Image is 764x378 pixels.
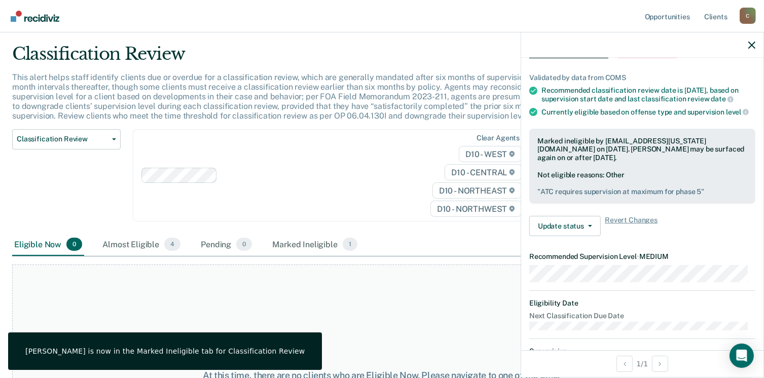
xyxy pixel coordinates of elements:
button: Previous Opportunity [616,356,633,372]
div: Marked ineligible by [EMAIL_ADDRESS][US_STATE][DOMAIN_NAME] on [DATE]. [PERSON_NAME] may be surfa... [537,137,747,162]
button: Profile dropdown button [740,8,756,24]
div: C [740,8,756,24]
span: 1 [343,238,357,251]
dt: Recommended Supervision Level MEDIUM [529,252,755,261]
img: Recidiviz [11,11,59,22]
div: Pending [199,234,254,256]
button: Update status [529,216,601,236]
div: Marked Ineligible [270,234,359,256]
div: Clear agents [477,134,520,142]
dt: Eligibility Date [529,299,755,308]
span: Revert Changes [605,216,658,236]
pre: " ATC requires supervision at maximum for phase 5 " [537,187,747,196]
span: 4 [164,238,180,251]
span: D10 - NORTHWEST [430,201,522,217]
span: D10 - NORTHEAST [432,182,522,199]
dt: Supervision [529,347,755,356]
div: Recommended classification review date is [DATE], based on supervision start date and last classi... [541,86,755,103]
div: Classification Review [12,44,585,72]
p: This alert helps staff identify clients due or overdue for a classification review, which are gen... [12,72,578,121]
div: Almost Eligible [100,234,183,256]
span: 0 [66,238,82,251]
div: [PERSON_NAME] is now in the Marked Ineligible tab for Classification Review [25,347,305,356]
span: date [711,95,733,103]
span: • [637,252,639,260]
div: Eligible Now [12,234,84,256]
div: Validated by data from COMS [529,73,755,82]
div: Not eligible reasons: Other [537,171,747,196]
span: D10 - CENTRAL [445,164,522,180]
span: Classification Review [17,135,108,143]
span: 0 [236,238,252,251]
div: Currently eligible based on offense type and supervision [541,107,755,117]
dt: Next Classification Due Date [529,312,755,320]
button: Next Opportunity [652,356,668,372]
span: D10 - WEST [459,146,522,162]
span: level [726,108,749,116]
span: Classification Review [529,48,608,58]
div: Open Intercom Messenger [730,344,754,368]
div: 1 / 1 [521,350,763,377]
